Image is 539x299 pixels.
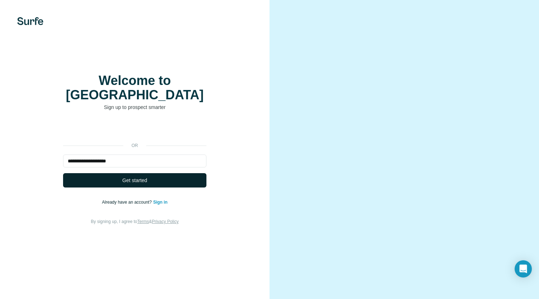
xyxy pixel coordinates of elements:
a: Privacy Policy [152,219,179,224]
p: or [123,142,146,149]
button: Get started [63,173,206,188]
p: Sign up to prospect smarter [63,104,206,111]
iframe: Bouton "Se connecter avec Google" [59,122,210,137]
span: Get started [122,177,147,184]
a: Sign in [153,200,167,205]
span: Already have an account? [102,200,153,205]
h1: Welcome to [GEOGRAPHIC_DATA] [63,73,206,102]
span: By signing up, I agree to & [91,219,179,224]
a: Terms [137,219,149,224]
img: Surfe's logo [17,17,43,25]
div: Open Intercom Messenger [515,260,532,277]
